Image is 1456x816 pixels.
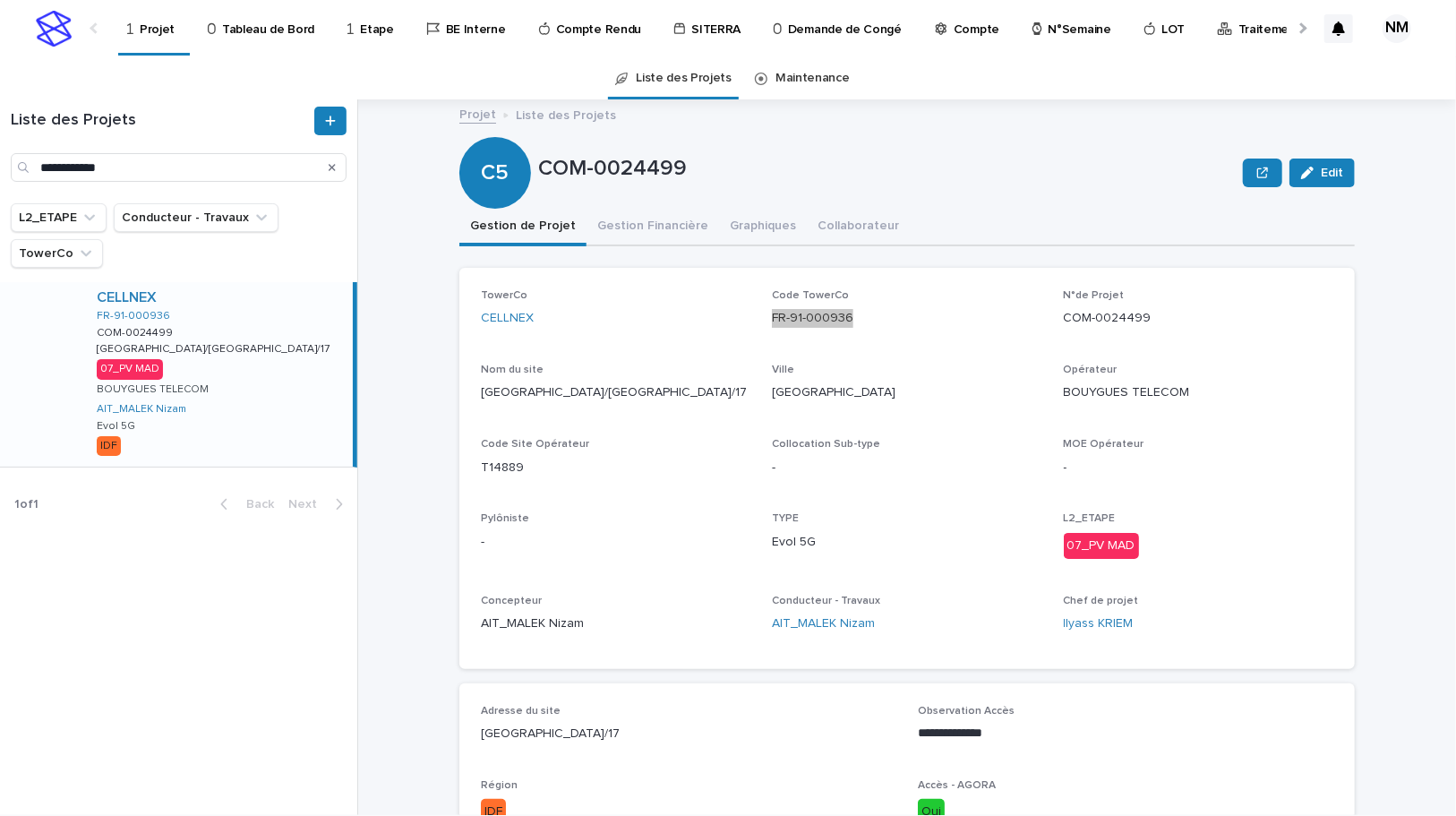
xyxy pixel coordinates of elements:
[481,533,750,552] p: -
[481,780,518,791] span: Région
[1383,14,1411,43] div: NM
[1289,159,1355,187] button: Edit
[206,496,281,512] button: Back
[481,725,896,743] p: [GEOGRAPHIC_DATA]/17
[1064,439,1144,450] span: MOE Opérateur
[97,420,135,433] p: Evol 5G
[807,209,910,246] button: Collaborateur
[1064,533,1139,559] div: 07_PV MAD
[481,365,544,375] span: Nom du site
[1064,365,1118,375] span: Opérateur
[516,104,616,124] p: Liste des Projets
[481,513,529,524] span: Pylôniste
[1064,513,1116,524] span: L2_ETAPE
[11,239,103,268] button: TowerCo
[11,203,107,232] button: L2_ETAPE
[97,436,121,456] div: IDF
[97,383,209,396] p: BOUYGUES TELECOM
[772,439,880,450] span: Collocation Sub-type
[481,383,750,402] p: [GEOGRAPHIC_DATA]/[GEOGRAPHIC_DATA]/17
[772,513,799,524] span: TYPE
[918,780,996,791] span: Accès - AGORA
[97,403,186,416] a: AIT_MALEK Nizam
[772,290,849,301] span: Code TowerCo
[918,706,1015,717] span: Observation Accès
[1064,596,1139,606] span: Chef de projet
[1064,309,1333,328] p: COM-0024499
[97,310,170,322] a: FR-91-000936
[459,88,531,185] div: C5
[1064,383,1333,402] p: BOUYGUES TELECOM
[775,57,850,99] a: Maintenance
[481,290,527,301] span: TowerCo
[11,153,347,182] input: Search
[772,365,794,375] span: Ville
[481,309,534,328] a: CELLNEX
[459,209,587,246] button: Gestion de Projet
[772,459,1041,477] p: -
[288,498,328,511] span: Next
[281,496,357,512] button: Next
[772,383,1041,402] p: [GEOGRAPHIC_DATA]
[97,289,157,306] a: CELLNEX
[772,614,875,633] a: AIT_MALEK Nizam
[481,706,561,717] span: Adresse du site
[481,614,750,633] p: AIT_MALEK Nizam
[1064,614,1134,633] a: Ilyass KRIEM
[481,596,542,606] span: Concepteur
[1321,167,1343,179] span: Edit
[772,533,1041,552] p: Evol 5G
[481,459,750,477] p: T14889
[1064,290,1125,301] span: N°de Projet
[11,111,311,131] h1: Liste des Projets
[719,209,807,246] button: Graphiques
[481,439,589,450] span: Code Site Opérateur
[36,11,72,47] img: stacker-logo-s-only.png
[97,339,333,356] p: [GEOGRAPHIC_DATA]/[GEOGRAPHIC_DATA]/17
[459,103,496,124] a: Projet
[772,309,853,328] a: FR-91-000936
[97,323,176,339] p: COM-0024499
[636,57,732,99] a: Liste des Projets
[97,359,163,379] div: 07_PV MAD
[772,596,880,606] span: Conducteur - Travaux
[1064,459,1333,477] p: -
[236,498,274,511] span: Back
[538,156,1236,182] p: COM-0024499
[587,209,719,246] button: Gestion Financière
[114,203,278,232] button: Conducteur - Travaux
